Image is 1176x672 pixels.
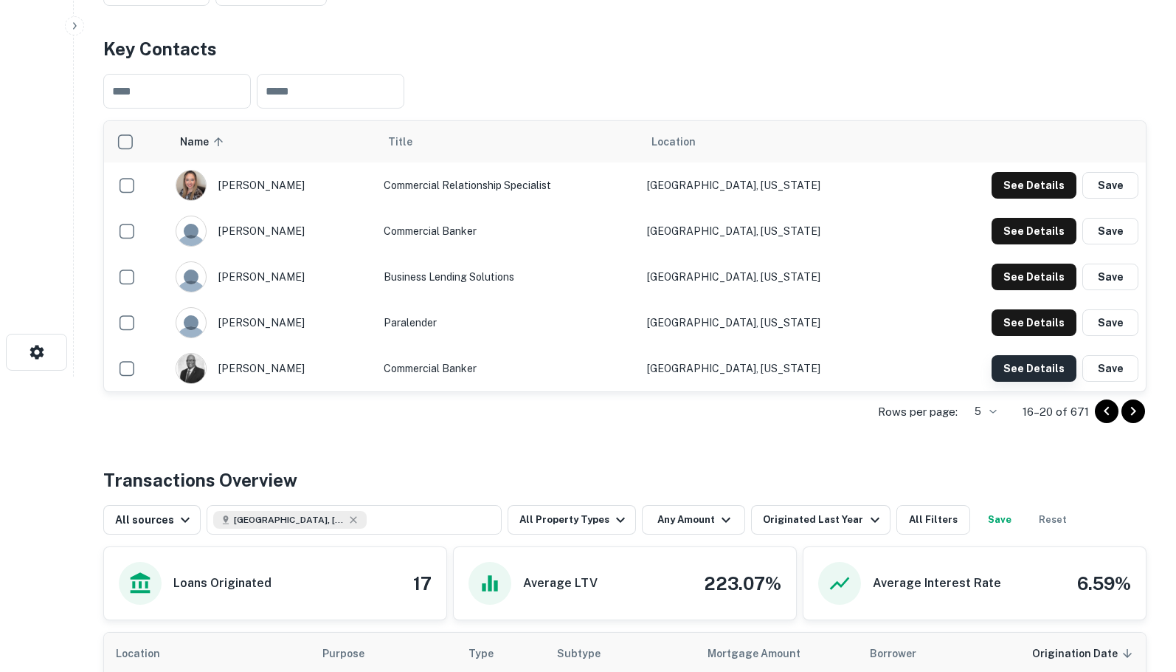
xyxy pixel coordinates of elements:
img: 9c8pery4andzj6ohjkjp54ma2 [176,262,206,292]
div: scrollable content [104,121,1146,391]
h4: Transactions Overview [103,467,297,493]
div: 5 [964,401,999,422]
td: [GEOGRAPHIC_DATA], [US_STATE] [640,346,912,391]
h6: Average LTV [523,575,598,592]
div: [PERSON_NAME] [176,307,369,338]
button: See Details [992,309,1076,336]
div: All sources [115,511,194,529]
p: 16–20 of 671 [1023,403,1089,421]
th: Location [640,121,912,162]
p: Rows per page: [878,403,958,421]
iframe: Chat Widget [1102,554,1176,625]
h4: 223.07% [704,570,781,597]
button: Save [1082,172,1138,199]
h6: Loans Originated [173,575,271,592]
th: Title [376,121,640,162]
button: [GEOGRAPHIC_DATA], [GEOGRAPHIC_DATA], [GEOGRAPHIC_DATA] [207,505,502,535]
button: See Details [992,264,1076,290]
button: Save [1082,264,1138,290]
img: 9c8pery4andzj6ohjkjp54ma2 [176,308,206,337]
span: Mortgage Amount [708,645,820,662]
td: Paralender [376,300,640,346]
button: See Details [992,172,1076,199]
h4: 17 [413,570,432,597]
button: Save [1082,355,1138,382]
span: Title [388,133,432,151]
th: Name [168,121,376,162]
div: [PERSON_NAME] [176,216,369,247]
img: 1746976066642 [176,171,206,200]
img: 9c8pery4andzj6ohjkjp54ma2 [176,216,206,246]
button: All Filters [896,505,970,535]
td: Commercial Banker [376,346,640,391]
span: Location [116,645,179,662]
img: 1588701552644 [176,354,206,383]
button: Save [1082,309,1138,336]
td: [GEOGRAPHIC_DATA], [US_STATE] [640,208,912,254]
span: Name [180,133,228,151]
button: Save your search to get updates of matches that match your search criteria. [976,505,1023,535]
td: Commercial Relationship Specialist [376,162,640,208]
h4: 6.59% [1077,570,1131,597]
div: Originated Last Year [763,511,883,529]
button: Go to next page [1121,400,1145,423]
span: [GEOGRAPHIC_DATA], [GEOGRAPHIC_DATA], [GEOGRAPHIC_DATA] [234,513,345,527]
div: [PERSON_NAME] [176,170,369,201]
button: Originated Last Year [751,505,890,535]
div: [PERSON_NAME] [176,353,369,384]
td: [GEOGRAPHIC_DATA], [US_STATE] [640,162,912,208]
h4: Key Contacts [103,35,1146,62]
td: Commercial Banker [376,208,640,254]
span: Purpose [322,645,384,662]
td: [GEOGRAPHIC_DATA], [US_STATE] [640,254,912,300]
button: Save [1082,218,1138,244]
button: See Details [992,218,1076,244]
button: All Property Types [508,505,636,535]
span: Borrower [870,645,916,662]
div: [PERSON_NAME] [176,261,369,292]
button: Go to previous page [1095,400,1118,423]
button: Reset [1029,505,1076,535]
td: Business Lending Solutions [376,254,640,300]
td: [GEOGRAPHIC_DATA], [US_STATE] [640,300,912,346]
span: Subtype [557,645,601,662]
span: Origination Date [1032,645,1137,662]
h6: Average Interest Rate [873,575,1001,592]
span: Type [468,645,494,662]
button: See Details [992,355,1076,382]
span: Location [651,133,696,151]
button: All sources [103,505,201,535]
button: Any Amount [642,505,745,535]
